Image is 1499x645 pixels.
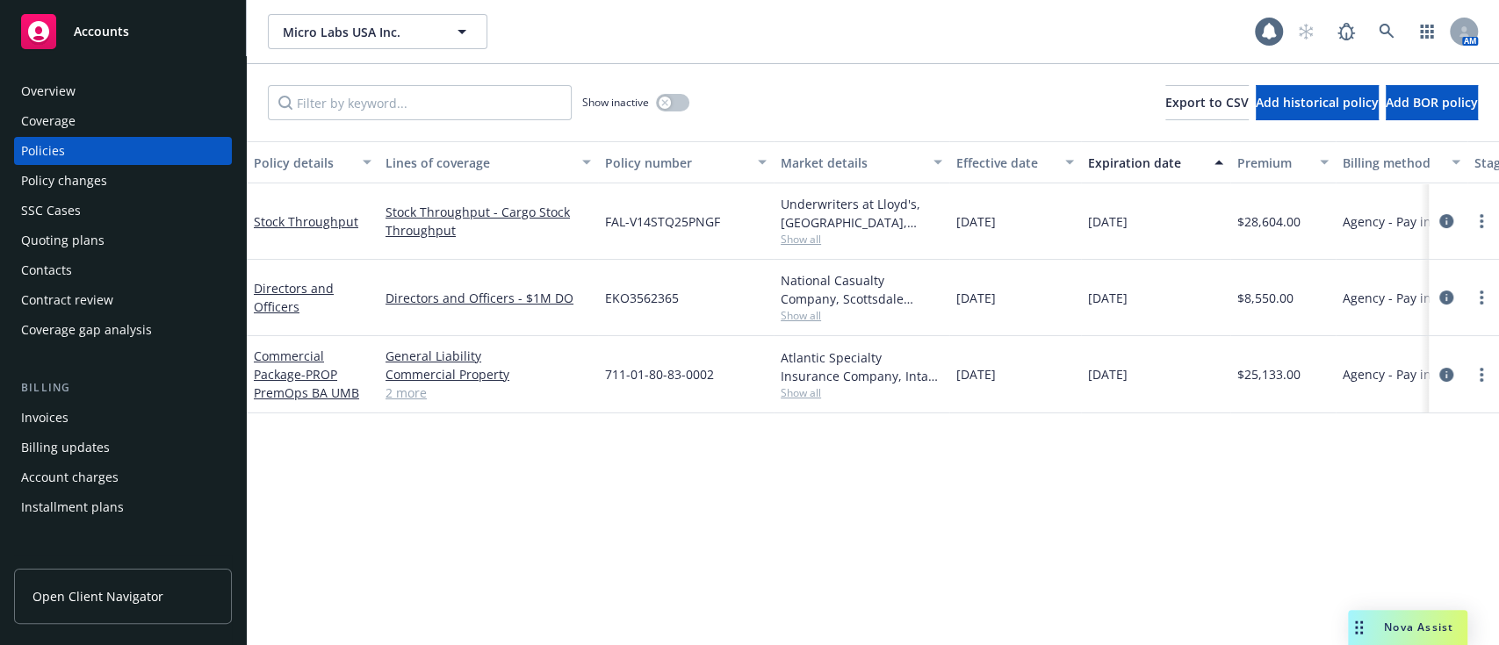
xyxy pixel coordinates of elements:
[14,77,232,105] a: Overview
[1436,211,1457,232] a: circleInformation
[1081,141,1230,183] button: Expiration date
[605,365,714,383] span: 711-01-80-83-0002
[956,212,996,231] span: [DATE]
[14,286,232,314] a: Contract review
[781,154,923,172] div: Market details
[956,365,996,383] span: [DATE]
[21,434,110,462] div: Billing updates
[386,347,591,365] a: General Liability
[1237,212,1301,231] span: $28,604.00
[74,25,129,39] span: Accounts
[386,154,572,172] div: Lines of coverage
[1336,141,1467,183] button: Billing method
[949,141,1081,183] button: Effective date
[21,137,65,165] div: Policies
[21,316,152,344] div: Coverage gap analysis
[598,141,774,183] button: Policy number
[1343,365,1454,383] span: Agency - Pay in full
[14,256,232,284] a: Contacts
[21,167,107,195] div: Policy changes
[1471,211,1492,232] a: more
[781,232,942,247] span: Show all
[268,85,572,120] input: Filter by keyword...
[1088,212,1128,231] span: [DATE]
[1386,94,1478,111] span: Add BOR policy
[1348,610,1370,645] div: Drag to move
[1237,289,1294,307] span: $8,550.00
[1256,85,1379,120] button: Add historical policy
[956,289,996,307] span: [DATE]
[781,348,942,385] div: Atlantic Specialty Insurance Company, Intact Insurance
[386,203,591,240] a: Stock Throughput - Cargo Stock Throughput
[386,365,591,383] a: Commercial Property
[21,197,81,225] div: SSC Cases
[14,197,232,225] a: SSC Cases
[21,286,113,314] div: Contract review
[21,77,76,105] div: Overview
[1369,14,1404,49] a: Search
[1348,610,1467,645] button: Nova Assist
[781,271,942,308] div: National Casualty Company, Scottsdale Insurance Company (Nationwide), E-Risk Services, RT Special...
[1088,289,1128,307] span: [DATE]
[247,141,378,183] button: Policy details
[1343,212,1454,231] span: Agency - Pay in full
[1436,364,1457,385] a: circleInformation
[21,463,119,491] div: Account charges
[386,383,591,402] a: 2 more
[1165,85,1249,120] button: Export to CSV
[14,316,232,344] a: Coverage gap analysis
[21,256,72,284] div: Contacts
[378,141,598,183] button: Lines of coverage
[605,289,679,307] span: EKO3562365
[32,587,163,606] span: Open Client Navigator
[1343,154,1441,172] div: Billing method
[21,493,124,521] div: Installment plans
[14,167,232,195] a: Policy changes
[1329,14,1364,49] a: Report a Bug
[14,404,232,432] a: Invoices
[14,379,232,397] div: Billing
[781,385,942,400] span: Show all
[1436,287,1457,308] a: circleInformation
[605,212,720,231] span: FAL-V14STQ25PNGF
[254,213,358,230] a: Stock Throughput
[1088,154,1204,172] div: Expiration date
[1386,85,1478,120] button: Add BOR policy
[1237,365,1301,383] span: $25,133.00
[14,7,232,56] a: Accounts
[1237,154,1309,172] div: Premium
[14,107,232,135] a: Coverage
[1471,287,1492,308] a: more
[1409,14,1445,49] a: Switch app
[774,141,949,183] button: Market details
[254,154,352,172] div: Policy details
[21,107,76,135] div: Coverage
[14,434,232,462] a: Billing updates
[14,137,232,165] a: Policies
[283,23,435,41] span: Micro Labs USA Inc.
[1088,365,1128,383] span: [DATE]
[14,493,232,521] a: Installment plans
[605,154,747,172] div: Policy number
[1343,289,1454,307] span: Agency - Pay in full
[1230,141,1336,183] button: Premium
[1256,94,1379,111] span: Add historical policy
[14,226,232,254] a: Quoting plans
[14,463,232,491] a: Account charges
[21,226,104,254] div: Quoting plans
[1165,94,1249,111] span: Export to CSV
[1288,14,1323,49] a: Start snowing
[268,14,487,49] button: Micro Labs USA Inc.
[956,154,1055,172] div: Effective date
[1384,620,1453,634] span: Nova Assist
[1471,364,1492,385] a: more
[254,280,334,315] a: Directors and Officers
[386,289,591,307] a: Directors and Officers - $1M DO
[582,95,649,110] span: Show inactive
[254,348,359,401] a: Commercial Package
[21,404,68,432] div: Invoices
[781,308,942,323] span: Show all
[254,366,359,401] span: - PROP PremOps BA UMB
[781,195,942,232] div: Underwriters at Lloyd's, [GEOGRAPHIC_DATA], [PERSON_NAME] of [GEOGRAPHIC_DATA], [PERSON_NAME] Cargo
